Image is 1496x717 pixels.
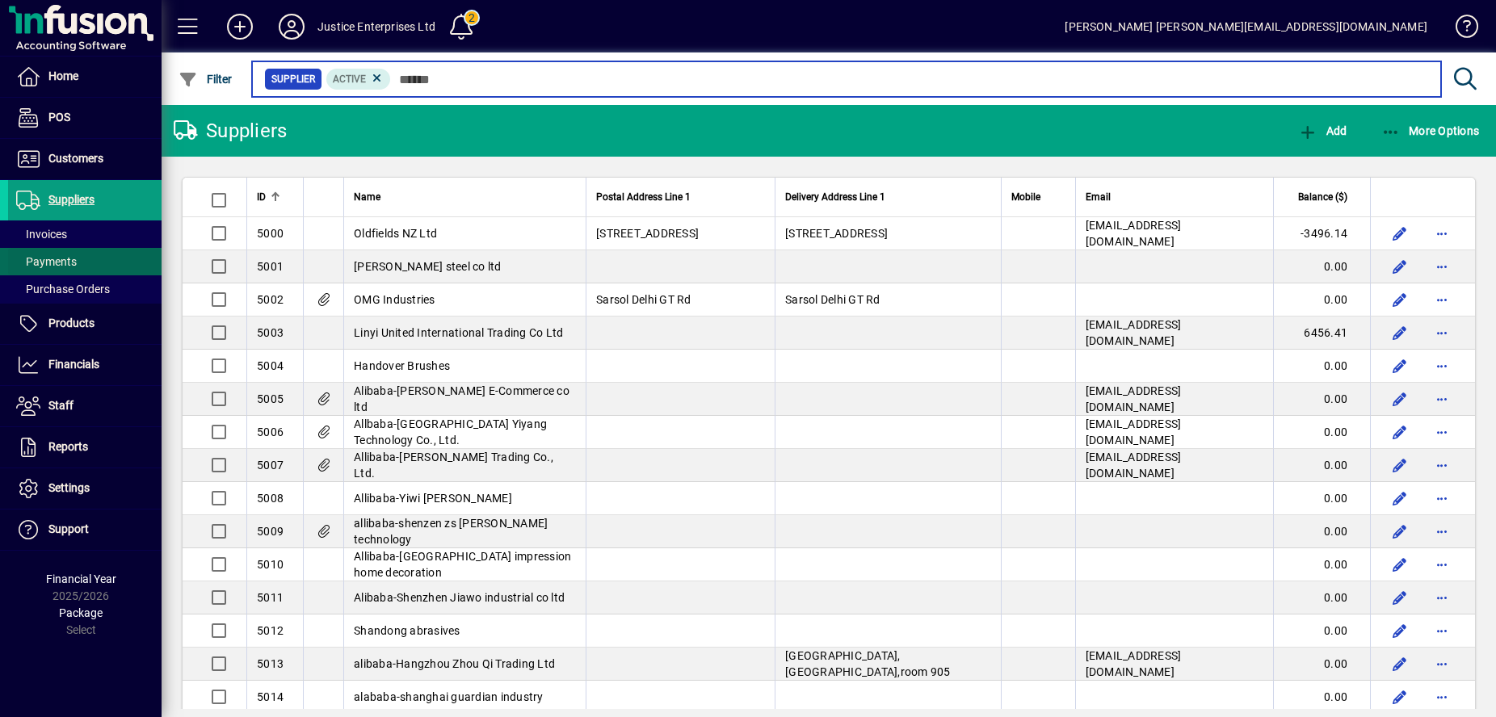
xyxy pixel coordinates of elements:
[257,492,284,505] span: 5008
[59,606,103,619] span: Package
[1387,353,1413,379] button: Edit
[1429,651,1455,677] button: More options
[1273,449,1370,482] td: 0.00
[1429,419,1455,445] button: More options
[1273,317,1370,350] td: 6456.41
[8,248,162,275] a: Payments
[1273,383,1370,416] td: 0.00
[354,188,380,206] span: Name
[271,71,315,87] span: Supplier
[257,591,284,604] span: 5011
[1086,318,1182,347] span: [EMAIL_ADDRESS][DOMAIN_NAME]
[1086,188,1111,206] span: Email
[1387,419,1413,445] button: Edit
[1273,515,1370,548] td: 0.00
[354,188,576,206] div: Name
[1086,649,1182,678] span: [EMAIL_ADDRESS][DOMAIN_NAME]
[257,690,284,703] span: 5014
[257,188,293,206] div: ID
[1443,3,1476,56] a: Knowledge Base
[1298,124,1347,137] span: Add
[8,220,162,248] a: Invoices
[16,228,67,241] span: Invoices
[8,345,162,385] a: Financials
[354,359,450,372] span: Handover Brushes
[257,392,284,405] span: 5005
[1387,485,1413,511] button: Edit
[1429,452,1455,478] button: More options
[257,227,284,240] span: 5000
[1387,287,1413,312] button: Edit
[785,188,885,206] span: Delivery Address Line 1
[1086,188,1263,206] div: Email
[1086,417,1182,447] span: [EMAIL_ADDRESS][DOMAIN_NAME]
[1011,188,1040,206] span: Mobile
[1429,220,1455,246] button: More options
[1273,350,1370,383] td: 0.00
[46,572,116,585] span: Financial Year
[1429,618,1455,644] button: More options
[317,14,435,40] div: Justice Enterprises Ltd
[1065,14,1427,40] div: [PERSON_NAME] [PERSON_NAME][EMAIL_ADDRESS][DOMAIN_NAME]
[1086,384,1182,413] span: [EMAIL_ADDRESS][DOMAIN_NAME]
[1429,287,1455,312] button: More options
[1273,250,1370,283] td: 0.00
[257,326,284,339] span: 5003
[1387,551,1413,577] button: Edit
[1387,220,1413,246] button: Edit
[48,358,99,371] span: Financials
[354,550,571,579] span: Allibaba-[GEOGRAPHIC_DATA] impression home decoration
[48,522,89,535] span: Support
[257,525,284,538] span: 5009
[1387,684,1413,710] button: Edit
[257,657,284,670] span: 5013
[354,591,565,604] span: Alibaba-Shenzhen Jiawo industrial co ltd
[354,690,544,703] span: alababa-shanghai guardian industry
[48,111,70,124] span: POS
[1011,188,1065,206] div: Mobile
[354,451,553,480] span: Allibaba-[PERSON_NAME] Trading Co., Ltd.
[8,57,162,97] a: Home
[8,509,162,550] a: Support
[1273,548,1370,581] td: 0.00
[1387,386,1413,412] button: Edit
[8,468,162,509] a: Settings
[257,558,284,571] span: 5010
[1429,254,1455,279] button: More options
[1086,219,1182,248] span: [EMAIL_ADDRESS][DOMAIN_NAME]
[1429,485,1455,511] button: More options
[1273,648,1370,681] td: 0.00
[1273,681,1370,714] td: 0.00
[354,417,547,447] span: Allbaba-[GEOGRAPHIC_DATA] Yiyang Technology Co., Ltd.
[1429,353,1455,379] button: More options
[1273,482,1370,515] td: 0.00
[214,12,266,41] button: Add
[1429,684,1455,710] button: More options
[1429,551,1455,577] button: More options
[596,227,699,240] span: [STREET_ADDRESS]
[257,624,284,637] span: 5012
[174,118,287,144] div: Suppliers
[596,188,691,206] span: Postal Address Line 1
[1284,188,1362,206] div: Balance ($)
[257,426,284,438] span: 5006
[596,293,691,306] span: Sarsol Delhi GT Rd
[1387,585,1413,610] button: Edit
[326,69,391,90] mat-chip: Activation Status: Active
[1086,451,1182,480] span: [EMAIL_ADDRESS][DOMAIN_NAME]
[1294,116,1351,145] button: Add
[354,293,435,306] span: OMG Industries
[1273,217,1370,250] td: -3496.14
[354,326,563,339] span: Linyi United International Trading Co Ltd
[257,359,284,372] span: 5004
[1298,188,1347,206] span: Balance ($)
[354,657,555,670] span: alibaba-Hangzhou Zhou Qi Trading Ltd
[257,459,284,472] span: 5007
[257,293,284,306] span: 5002
[1429,585,1455,610] button: More options
[48,440,88,453] span: Reports
[354,384,569,413] span: Alibaba-[PERSON_NAME] E-Commerce co ltd
[48,69,78,82] span: Home
[1387,651,1413,677] button: Edit
[1387,452,1413,478] button: Edit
